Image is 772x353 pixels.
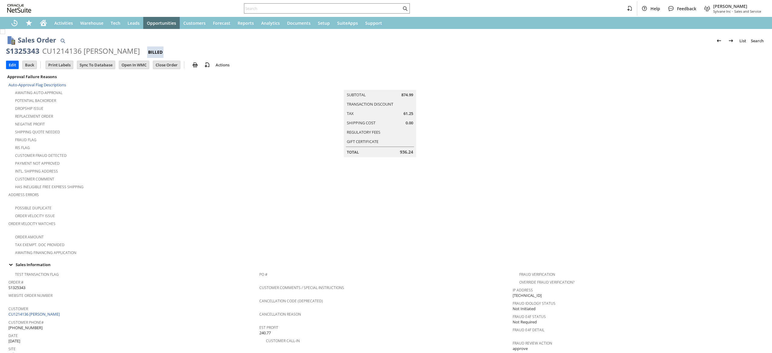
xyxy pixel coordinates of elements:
input: Back [23,61,36,69]
a: Awaiting Auto-Approval [15,90,62,95]
span: Analytics [261,20,280,26]
a: Cancellation Code (deprecated) [259,298,323,304]
span: Support [365,20,382,26]
a: Subtotal [347,92,366,97]
a: Tech [107,17,124,29]
td: Sales Information [6,261,766,269]
a: Negative Profit [15,122,45,127]
a: Intl. Shipping Address [15,169,58,174]
span: Setup [318,20,330,26]
a: List [737,36,748,46]
a: Actions [213,62,232,68]
a: Order Amount [15,234,44,240]
span: Opportunities [147,20,176,26]
input: Search [244,5,401,12]
a: Test Transaction Flag [15,272,59,277]
span: Documents [287,20,311,26]
a: Potential Backorder [15,98,56,103]
a: Override Fraud Verification? [519,280,574,285]
a: Order Velocity Matches [8,221,55,226]
a: Replacement Order [15,114,53,119]
input: Print Labels [46,61,73,69]
a: Has Ineligible Free Express Shipping [15,184,84,189]
span: 240.77 [259,330,271,336]
a: Site [8,346,16,351]
a: Search [748,36,766,46]
h1: Sales Order [18,35,56,45]
svg: Recent Records [11,19,18,27]
a: Leads [124,17,143,29]
a: IP Address [513,288,533,293]
a: Transaction Discount [347,101,393,107]
a: Documents [283,17,314,29]
caption: Summary [344,80,416,90]
span: S1325343 [8,285,25,291]
a: Activities [51,17,77,29]
a: Shipping Cost [347,120,375,126]
svg: logo [7,4,31,13]
a: Forecast [209,17,234,29]
a: Possible Duplicate [15,205,52,211]
a: Tax [347,111,354,116]
span: Forecast [213,20,230,26]
a: Dropship Issue [15,106,43,111]
a: Cancellation Reason [259,312,301,317]
a: Fraud Flag [15,137,36,142]
a: Customer [8,306,28,311]
a: Customer Comments / Special Instructions [259,285,344,290]
input: Sync To Database [77,61,115,69]
span: Not Initiated [513,306,536,312]
a: Customers [180,17,209,29]
a: Recent Records [7,17,22,29]
input: Open In WMC [119,61,149,69]
a: Opportunities [143,17,180,29]
svg: Home [40,19,47,27]
a: Order Velocity Issue [15,213,55,218]
a: Auto-Approval Flag Descriptions [8,82,66,87]
a: Fraud Review Action [513,341,552,346]
div: S1325343 [6,46,40,56]
svg: Shortcuts [25,19,33,27]
span: Warehouse [80,20,103,26]
span: Customers [183,20,206,26]
span: 61.25 [403,111,413,116]
a: Website Order Number [8,293,52,298]
input: Close Order [153,61,180,69]
a: Fraud E4F Status [513,314,546,319]
a: Est Profit [259,325,278,330]
a: Payment not approved [15,161,60,166]
img: add-record.svg [204,61,211,68]
div: Shortcuts [22,17,36,29]
span: Reports [238,20,254,26]
a: Customer Phone# [8,320,44,325]
span: Leads [128,20,140,26]
a: Setup [314,17,334,29]
a: CU1214136 [PERSON_NAME] [8,311,61,317]
div: CU1214136 [PERSON_NAME] [42,46,140,56]
a: Fraud Verification [519,272,555,277]
a: Date [8,333,18,338]
span: Activities [54,20,73,26]
a: Customer Comment [15,176,54,182]
a: Home [36,17,51,29]
a: Analytics [258,17,283,29]
img: print.svg [191,61,199,68]
span: [PERSON_NAME] [713,3,761,9]
a: PO # [259,272,267,277]
span: SuiteApps [337,20,358,26]
a: Shipping Quote Needed [15,129,60,135]
div: Billed [147,46,163,58]
a: Tax Exempt. Doc Provided [15,242,65,247]
a: Awaiting Financing Application [15,250,76,255]
img: Quick Find [59,37,66,44]
div: Sales Information [6,261,764,269]
a: Fraud Idology Status [513,301,555,306]
span: Sales and Service [734,9,761,14]
span: approve [513,346,528,351]
svg: Search [401,5,409,12]
a: Gift Certificate [347,139,378,144]
span: [TECHNICAL_ID] [513,293,542,298]
span: 0.00 [406,120,413,126]
a: Support [362,17,386,29]
a: Address Errors [8,192,39,197]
